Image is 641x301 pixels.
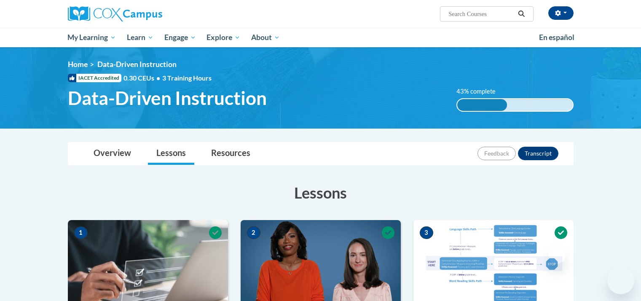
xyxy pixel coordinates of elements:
[548,6,574,20] button: Account Settings
[68,6,162,21] img: Cox Campus
[162,74,212,82] span: 3 Training Hours
[207,32,240,43] span: Explore
[121,28,159,47] a: Learn
[448,9,515,19] input: Search Courses
[548,247,565,264] iframe: Close message
[477,147,516,160] button: Feedback
[201,28,246,47] a: Explore
[148,142,194,165] a: Lessons
[246,28,285,47] a: About
[515,9,528,19] button: Search
[68,182,574,203] h3: Lessons
[97,60,177,69] span: Data-Driven Instruction
[456,87,505,96] label: 43% complete
[68,60,88,69] a: Home
[420,226,433,239] span: 3
[539,33,574,42] span: En español
[74,226,88,239] span: 1
[247,226,260,239] span: 2
[55,28,586,47] div: Main menu
[159,28,201,47] a: Engage
[164,32,196,43] span: Engage
[67,32,116,43] span: My Learning
[203,142,259,165] a: Resources
[607,267,634,294] iframe: Button to launch messaging window
[85,142,139,165] a: Overview
[123,73,162,83] span: 0.30 CEUs
[534,29,580,46] a: En español
[62,28,122,47] a: My Learning
[68,87,267,109] span: Data-Driven Instruction
[68,74,121,82] span: IACET Accredited
[127,32,153,43] span: Learn
[457,99,507,111] div: 43% complete
[518,147,558,160] button: Transcript
[68,6,228,21] a: Cox Campus
[251,32,280,43] span: About
[156,74,160,82] span: •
